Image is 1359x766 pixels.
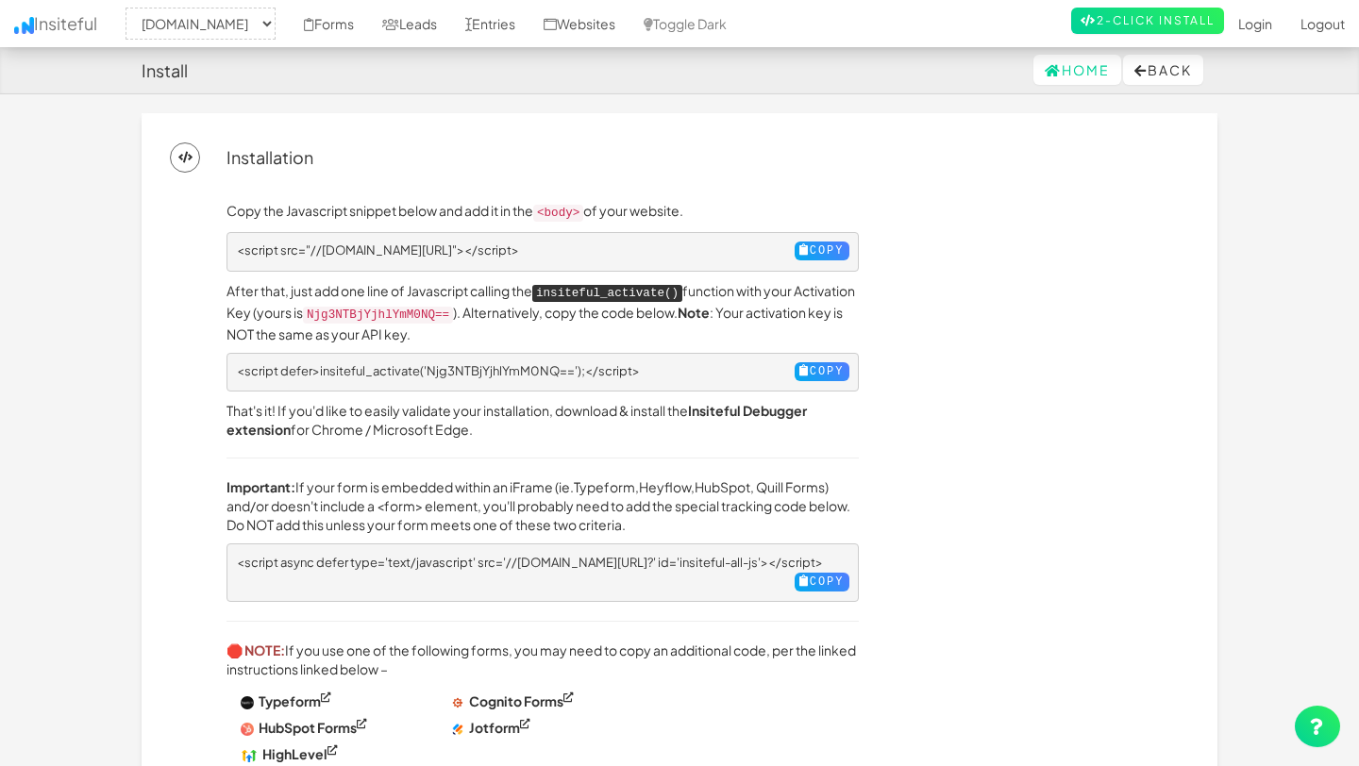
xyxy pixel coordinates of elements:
[241,696,254,709] img: XiAAAAAAAAAAAAAAAAAAAAAAAAAAAAAAAAAAAAAAAAAAAAAAAAAAAAAAAAAAAAAAAIB35D9KrFiBXzqGhgAAAABJRU5ErkJggg==
[241,723,254,736] img: Z
[237,555,823,570] span: <script async defer type='text/javascript' src='//[DOMAIN_NAME][URL]?' id='insiteful-all-js'></sc...
[237,242,519,258] span: <script src="//[DOMAIN_NAME][URL]"></script>
[469,692,563,709] strong: Cognito Forms
[226,281,859,343] p: After that, just add one line of Javascript calling the function with your Activation Key (yours ...
[303,307,453,324] code: Njg3NTBjYjhlYmM0NQ==
[259,692,321,709] strong: Typeform
[451,723,464,736] img: o6Mj6xhs23sAAAAASUVORK5CYII=
[241,719,367,736] a: HubSpot Forms
[142,61,188,80] h4: Install
[241,745,338,762] a: HighLevel
[237,363,640,378] span: <script defer>insiteful_activate('Njg3NTBjYjhlYmM0NQ==');</script>
[241,692,331,709] a: Typeform
[695,478,750,495] a: HubSpot
[1123,55,1203,85] button: Back
[795,241,849,260] button: Copy
[14,17,34,34] img: icon.png
[226,201,859,223] p: Copy the Javascript snippet below and add it in the of your website.
[226,401,859,439] p: That's it! If you'd like to easily validate your installation, download & install the for Chrome ...
[678,304,710,321] b: Note
[451,696,464,709] img: 4PZeqjtP8MVz1tdhwd9VTVN4U7hyg3DMAzDMAzDMAzDMAzDMAzDMAzDML74B3OcR2494FplAAAAAElFTkSuQmCC
[1033,55,1121,85] a: Home
[226,477,859,534] p: If your form is embedded within an iFrame (ie. , , , Quill Forms) and/or doesn't include a <form>...
[795,362,849,381] button: Copy
[1071,8,1224,34] a: 2-Click Install
[469,719,520,736] strong: Jotform
[226,641,859,678] p: If you use one of the following forms, you may need to copy an additional code, per the linked in...
[226,402,807,438] a: Insiteful Debugger extension
[639,478,691,495] a: Heyflow
[451,692,574,709] a: Cognito Forms
[226,478,295,495] b: Important:
[451,719,530,736] a: Jotform
[795,573,849,591] button: Copy
[574,478,635,495] a: Typeform
[259,719,357,736] strong: HubSpot Forms
[533,205,583,222] code: <body>
[262,745,327,762] strong: HighLevel
[532,285,682,302] kbd: insiteful_activate()
[226,148,313,167] h4: Installation
[226,641,285,658] strong: 🛑 NOTE:
[241,749,258,762] img: D4AAAAldEVYdGRhdGU6bW9kaWZ5ADIwMjAtMDEtMjVUMjM6MzI6MjgrMDA6MDC0P0SCAAAAAElFTkSuQmCC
